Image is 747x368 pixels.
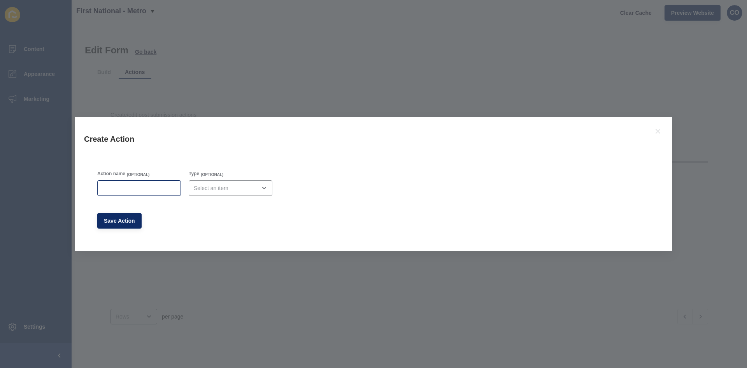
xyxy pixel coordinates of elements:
[189,171,199,177] label: Type
[97,171,125,177] label: Action name
[201,172,223,178] span: (OPTIONAL)
[104,217,135,225] span: Save Action
[127,172,149,178] span: (OPTIONAL)
[189,180,272,196] div: open menu
[97,213,142,229] button: Save Action
[84,134,644,144] h1: Create Action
